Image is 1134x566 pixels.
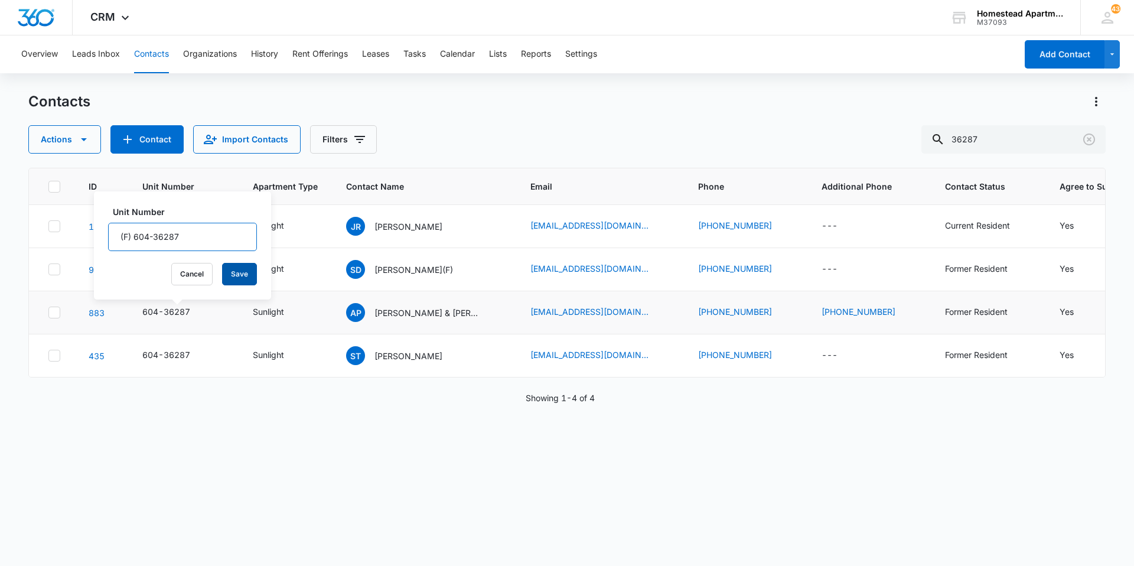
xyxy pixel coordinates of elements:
[521,35,551,73] button: Reports
[489,35,507,73] button: Lists
[977,18,1063,27] div: account id
[403,35,426,73] button: Tasks
[108,223,257,251] input: Unit Number
[945,349,1008,361] div: Former Resident
[1060,219,1074,232] div: Yes
[822,262,838,277] div: ---
[142,305,211,320] div: Unit Number - 604-36287 - Select to Edit Field
[530,180,653,193] span: Email
[526,392,595,404] p: Showing 1-4 of 4
[945,305,1008,318] div: Former Resident
[530,219,649,232] a: [EMAIL_ADDRESS][DOMAIN_NAME]
[346,217,365,236] span: JR
[222,263,257,285] button: Save
[945,180,1014,193] span: Contact Status
[822,219,838,233] div: ---
[698,262,772,275] a: [PHONE_NUMBER]
[292,35,348,73] button: Rent Offerings
[945,219,1010,232] div: Current Resident
[698,349,772,361] a: [PHONE_NUMBER]
[822,219,859,233] div: Additional Phone - - Select to Edit Field
[89,265,105,275] a: Navigate to contact details page for Spencer Denis(F)
[530,262,649,275] a: [EMAIL_ADDRESS][DOMAIN_NAME]
[346,180,485,193] span: Contact Name
[822,349,859,363] div: Additional Phone - - Select to Edit Field
[183,35,237,73] button: Organizations
[374,264,453,276] p: [PERSON_NAME](F)
[1060,262,1095,277] div: Agree to Subscribe - Yes - Select to Edit Field
[89,222,110,232] a: Navigate to contact details page for Joey Reyes
[89,180,97,193] span: ID
[698,305,772,318] a: [PHONE_NUMBER]
[362,35,389,73] button: Leases
[822,180,917,193] span: Additional Phone
[1060,219,1095,233] div: Agree to Subscribe - Yes - Select to Edit Field
[346,260,474,279] div: Contact Name - Spencer Denis(F) - Select to Edit Field
[977,9,1063,18] div: account name
[698,305,793,320] div: Phone - (432) 556-0474 - Select to Edit Field
[921,125,1106,154] input: Search Contacts
[253,349,284,361] div: Sunlight
[346,303,365,322] span: AP
[89,351,105,361] a: Navigate to contact details page for Sarah Thomas
[530,262,670,277] div: Email - spencerdenis22@gmail.cm - Select to Edit Field
[698,262,793,277] div: Phone - (862) 335-9258 - Select to Edit Field
[945,305,1029,320] div: Contact Status - Former Resident - Select to Edit Field
[822,305,917,320] div: Additional Phone - (915) 243-3988 - Select to Edit Field
[253,180,318,193] span: Apartment Type
[530,305,649,318] a: [EMAIL_ADDRESS][DOMAIN_NAME]
[171,263,213,285] button: Cancel
[251,35,278,73] button: History
[1060,349,1095,363] div: Agree to Subscribe - Yes - Select to Edit Field
[698,219,793,233] div: Phone - (970) 652-9982 - Select to Edit Field
[440,35,475,73] button: Calendar
[28,93,90,110] h1: Contacts
[822,262,859,277] div: Additional Phone - - Select to Edit Field
[253,305,284,318] div: Sunlight
[530,349,670,363] div: Email - smcneff76@yahoo.com - Select to Edit Field
[110,125,184,154] button: Add Contact
[945,219,1031,233] div: Contact Status - Current Resident - Select to Edit Field
[565,35,597,73] button: Settings
[253,305,305,320] div: Apartment Type - Sunlight - Select to Edit Field
[1087,92,1106,111] button: Actions
[698,180,776,193] span: Phone
[1080,130,1099,149] button: Clear
[945,349,1029,363] div: Contact Status - Former Resident - Select to Edit Field
[346,260,365,279] span: SD
[90,11,115,23] span: CRM
[530,305,670,320] div: Email - alanperez100@icloud.com - Select to Edit Field
[346,346,365,365] span: ST
[1060,305,1095,320] div: Agree to Subscribe - Yes - Select to Edit Field
[945,262,1008,275] div: Former Resident
[346,303,502,322] div: Contact Name - Alan Perez-Olivas & Steven Ruiz - Select to Edit Field
[346,217,464,236] div: Contact Name - Joey Reyes - Select to Edit Field
[1060,262,1074,275] div: Yes
[1111,4,1120,14] div: notifications count
[374,307,481,319] p: [PERSON_NAME] & [PERSON_NAME]
[374,220,442,233] p: [PERSON_NAME]
[253,349,305,363] div: Apartment Type - Sunlight - Select to Edit Field
[134,35,169,73] button: Contacts
[21,35,58,73] button: Overview
[1060,349,1074,361] div: Yes
[142,180,224,193] span: Unit Number
[698,219,772,232] a: [PHONE_NUMBER]
[113,206,262,218] label: Unit Number
[346,346,464,365] div: Contact Name - Sarah Thomas - Select to Edit Field
[1025,40,1104,69] button: Add Contact
[945,262,1029,277] div: Contact Status - Former Resident - Select to Edit Field
[374,350,442,362] p: [PERSON_NAME]
[142,349,190,361] div: 604-36287
[310,125,377,154] button: Filters
[822,349,838,363] div: ---
[698,349,793,363] div: Phone - (720) 499-3469 - Select to Edit Field
[822,305,895,318] a: [PHONE_NUMBER]
[530,349,649,361] a: [EMAIL_ADDRESS][DOMAIN_NAME]
[193,125,301,154] button: Import Contacts
[72,35,120,73] button: Leads Inbox
[142,305,190,318] div: 604-36287
[1111,4,1120,14] span: 43
[530,219,670,233] div: Email - reyes2250@yahoo.com - Select to Edit Field
[28,125,101,154] button: Actions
